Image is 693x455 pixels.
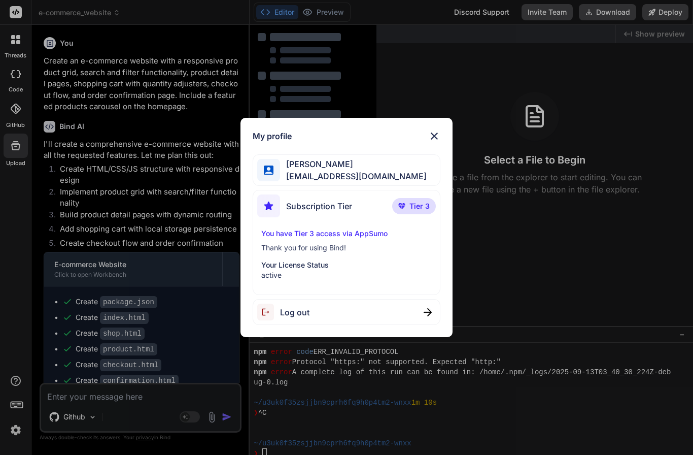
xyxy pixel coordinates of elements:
img: logout [257,304,280,320]
img: premium [398,203,405,209]
span: [PERSON_NAME] [280,158,427,170]
span: Tier 3 [409,201,430,211]
img: profile [264,166,273,175]
p: Thank you for using Bind! [261,243,431,253]
img: close [428,130,440,142]
img: close [424,308,432,316]
p: You have Tier 3 access via AppSumo [261,229,431,239]
span: Subscription Tier [286,200,352,212]
h1: My profile [253,130,292,142]
span: [EMAIL_ADDRESS][DOMAIN_NAME] [280,170,427,182]
span: Log out [280,306,309,318]
p: Your License Status [261,260,431,270]
p: active [261,270,431,280]
img: subscription [257,194,280,217]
